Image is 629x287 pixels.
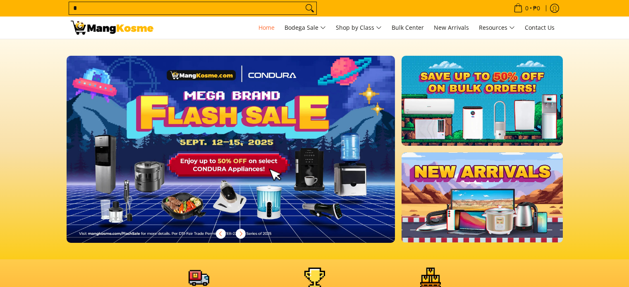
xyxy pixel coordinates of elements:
[521,17,559,39] a: Contact Us
[336,23,382,33] span: Shop by Class
[285,23,326,33] span: Bodega Sale
[475,17,519,39] a: Resources
[162,17,559,39] nav: Main Menu
[212,225,230,243] button: Previous
[303,2,316,14] button: Search
[392,24,424,31] span: Bulk Center
[232,225,250,243] button: Next
[67,56,395,243] img: Desktop homepage 29339654 2507 42fb b9ff a0650d39e9ed
[254,17,279,39] a: Home
[524,5,530,11] span: 0
[71,21,153,35] img: Mang Kosme: Your Home Appliances Warehouse Sale Partner!
[434,24,469,31] span: New Arrivals
[280,17,330,39] a: Bodega Sale
[332,17,386,39] a: Shop by Class
[258,24,275,31] span: Home
[430,17,473,39] a: New Arrivals
[532,5,541,11] span: ₱0
[387,17,428,39] a: Bulk Center
[479,23,515,33] span: Resources
[511,4,543,13] span: •
[525,24,555,31] span: Contact Us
